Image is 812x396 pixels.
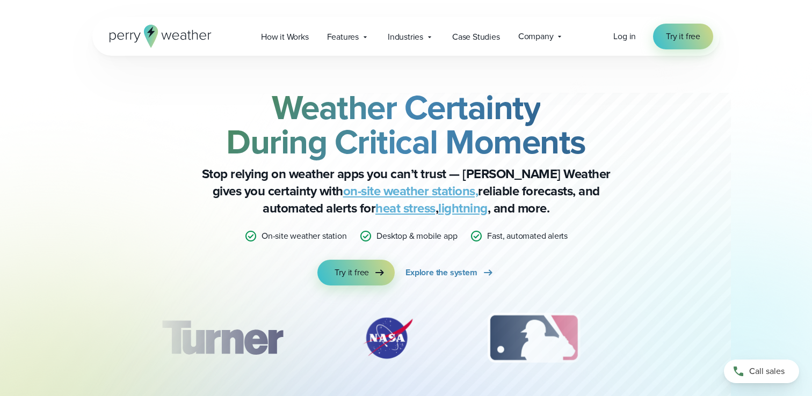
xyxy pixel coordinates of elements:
[317,260,395,285] a: Try it free
[443,26,509,48] a: Case Studies
[350,311,425,365] div: 2 of 12
[642,311,728,365] img: PGA.svg
[226,82,586,167] strong: Weather Certainty During Critical Moments
[252,26,318,48] a: How it Works
[487,230,568,243] p: Fast, automated alerts
[262,230,346,243] p: On-site weather station
[477,311,590,365] img: MLB.svg
[477,311,590,365] div: 3 of 12
[375,199,436,218] a: heat stress
[452,31,500,43] span: Case Studies
[376,230,457,243] p: Desktop & mobile app
[613,30,636,43] a: Log in
[191,165,621,217] p: Stop relying on weather apps you can’t trust — [PERSON_NAME] Weather gives you certainty with rel...
[146,311,299,365] div: 1 of 12
[146,311,666,370] div: slideshow
[327,31,359,43] span: Features
[613,30,636,42] span: Log in
[749,365,785,378] span: Call sales
[343,181,479,201] a: on-site weather stations,
[518,30,554,43] span: Company
[438,199,488,218] a: lightning
[388,31,423,43] span: Industries
[261,31,309,43] span: How it Works
[146,311,299,365] img: Turner-Construction_1.svg
[335,266,369,279] span: Try it free
[405,266,477,279] span: Explore the system
[666,30,700,43] span: Try it free
[405,260,494,285] a: Explore the system
[350,311,425,365] img: NASA.svg
[653,24,713,49] a: Try it free
[724,360,799,383] a: Call sales
[642,311,728,365] div: 4 of 12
